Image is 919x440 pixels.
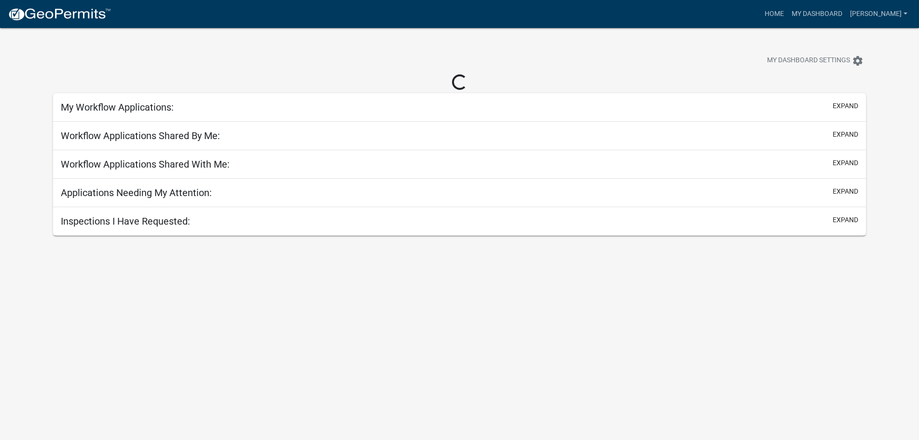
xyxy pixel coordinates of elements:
[852,55,864,67] i: settings
[833,129,858,140] button: expand
[61,101,174,113] h5: My Workflow Applications:
[767,55,850,67] span: My Dashboard Settings
[759,51,871,70] button: My Dashboard Settingssettings
[61,158,230,170] h5: Workflow Applications Shared With Me:
[61,187,212,199] h5: Applications Needing My Attention:
[833,215,858,225] button: expand
[761,5,788,23] a: Home
[61,130,220,142] h5: Workflow Applications Shared By Me:
[833,101,858,111] button: expand
[833,186,858,197] button: expand
[846,5,911,23] a: [PERSON_NAME]
[61,215,190,227] h5: Inspections I Have Requested:
[833,158,858,168] button: expand
[788,5,846,23] a: My Dashboard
